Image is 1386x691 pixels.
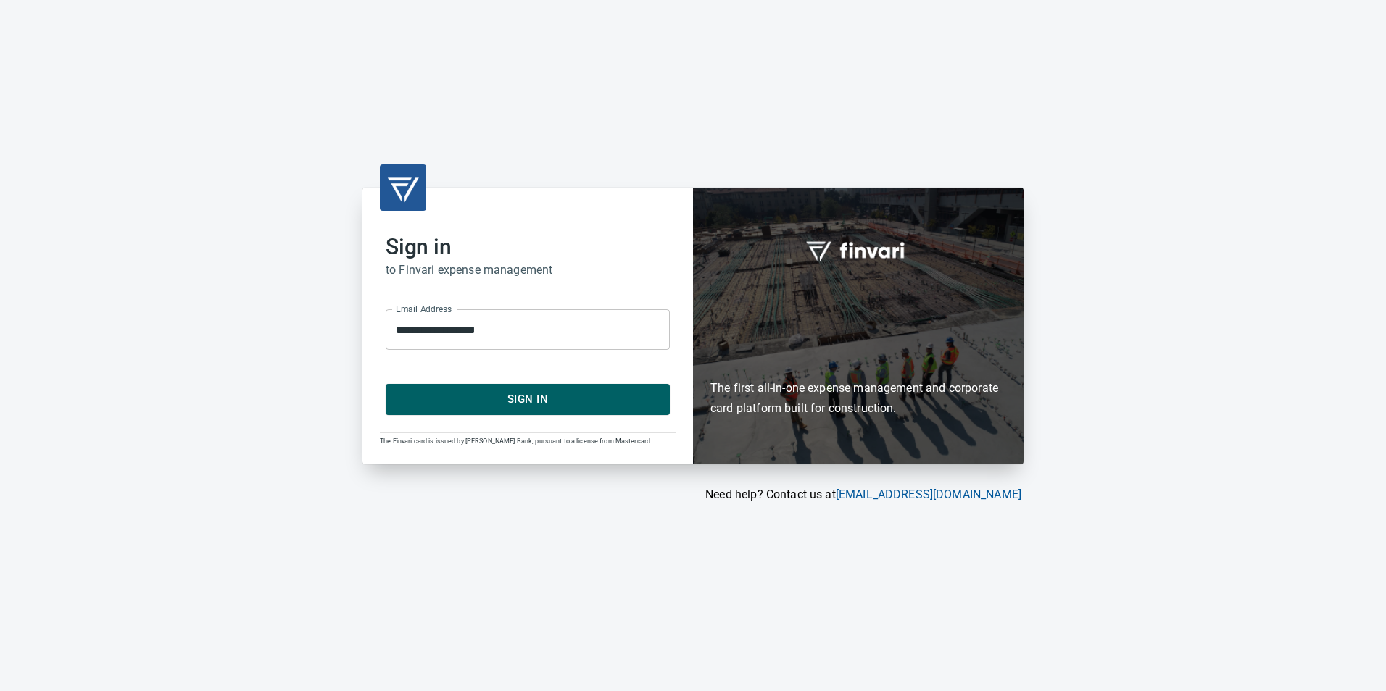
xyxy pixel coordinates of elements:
h6: The first all-in-one expense management and corporate card platform built for construction. [710,294,1006,419]
h2: Sign in [386,234,670,260]
a: [EMAIL_ADDRESS][DOMAIN_NAME] [836,487,1021,501]
span: Sign In [402,390,654,409]
img: fullword_logo_white.png [804,233,913,267]
span: The Finvari card is issued by [PERSON_NAME] Bank, pursuant to a license from Mastercard [380,437,650,445]
h6: to Finvari expense management [386,260,670,280]
button: Sign In [386,384,670,414]
div: Finvari [693,188,1024,464]
p: Need help? Contact us at [362,486,1021,503]
img: transparent_logo.png [386,170,420,205]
